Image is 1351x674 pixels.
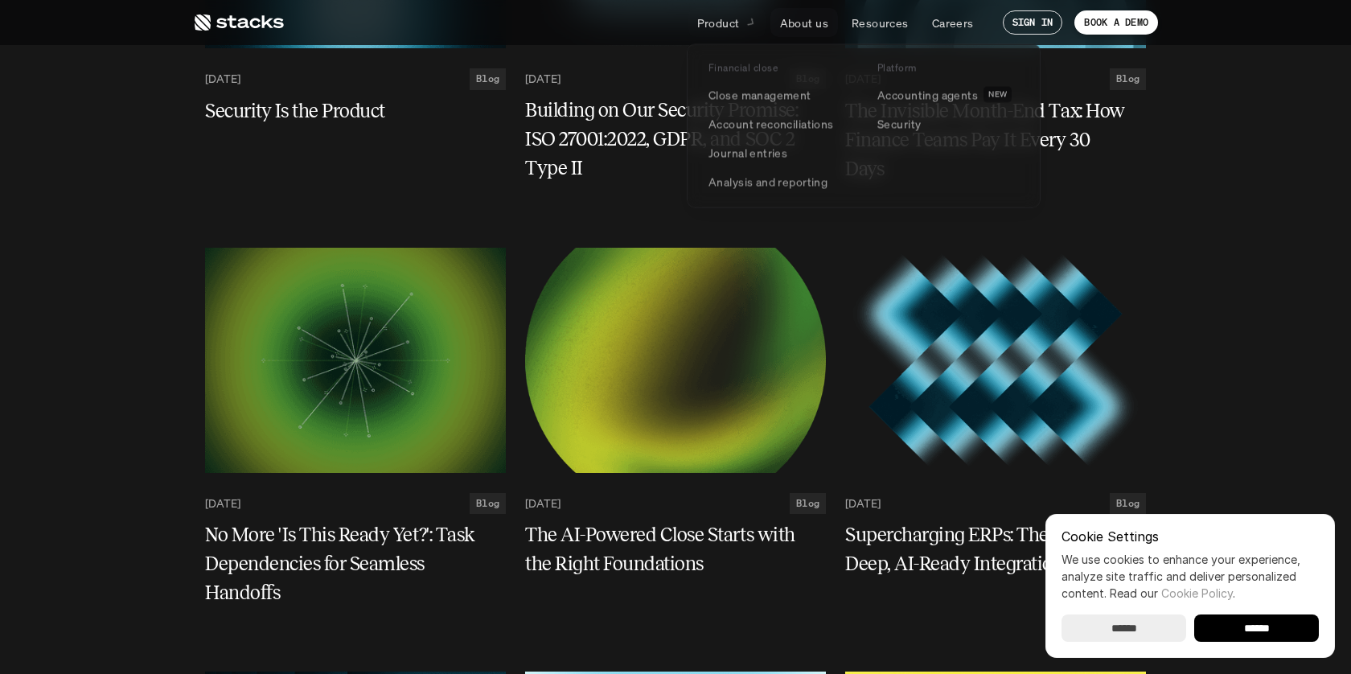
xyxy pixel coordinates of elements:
h5: Building on Our Security Promise: ISO 27001:2022, GDPR, and SOC 2 Type II [525,97,807,183]
a: About us [770,8,838,37]
h2: NEW [988,90,1007,100]
p: Accounting agents [877,86,978,103]
a: [DATE]Blog [205,68,506,89]
span: Read our . [1110,586,1235,600]
a: Analysis and reporting [699,167,860,196]
p: Careers [932,14,974,31]
p: About us [780,14,828,31]
a: Journal entries [699,138,860,167]
p: [DATE] [205,72,240,86]
a: [DATE]Blog [845,493,1146,514]
a: Security [868,109,1029,138]
h2: Blog [1116,73,1140,84]
h2: Blog [476,498,499,509]
p: BOOK A DEMO [1084,17,1148,28]
a: Building on Our Security Promise: ISO 27001:2022, GDPR, and SOC 2 Type II [525,97,826,183]
p: We use cookies to enhance your experience, analyze site traffic and deliver personalized content. [1061,551,1319,602]
a: Resources [842,8,918,37]
h5: No More 'Is This Ready Yet?': Task Dependencies for Seamless Handoffs [205,520,487,607]
p: Platform [877,62,917,73]
h2: Blog [476,73,499,84]
a: Supercharging ERPs: The Case for Deep, AI-Ready Integrations [845,520,1146,578]
a: Privacy Policy [241,72,310,85]
a: Account reconciliations [699,109,860,138]
p: Security [877,115,921,132]
h2: Blog [796,498,819,509]
p: Product [697,14,740,31]
p: Analysis and reporting [708,173,827,190]
a: [DATE]Blog [525,68,826,89]
p: [DATE] [525,72,561,86]
p: Resources [852,14,909,31]
a: No More 'Is This Ready Yet?': Task Dependencies for Seamless Handoffs [205,520,506,607]
p: Close management [708,86,811,103]
p: [DATE] [525,497,561,511]
p: Account reconciliations [708,115,834,132]
a: The AI-Powered Close Starts with the Right Foundations [525,520,826,578]
p: SIGN IN [1012,17,1053,28]
a: [DATE]Blog [525,493,826,514]
p: Journal entries [708,144,787,161]
p: [DATE] [205,497,240,511]
h5: Supercharging ERPs: The Case for Deep, AI-Ready Integrations [845,520,1127,578]
a: Careers [922,8,983,37]
a: Security Is the Product [205,97,506,125]
a: SIGN IN [1003,10,1063,35]
h2: Blog [1116,498,1140,509]
a: [DATE]Blog [205,493,506,514]
a: Close management [699,80,860,109]
a: Cookie Policy [1161,586,1233,600]
p: [DATE] [845,497,881,511]
a: BOOK A DEMO [1074,10,1158,35]
h5: The AI-Powered Close Starts with the Right Foundations [525,520,807,578]
a: Accounting agentsNEW [868,80,1029,109]
p: Cookie Settings [1061,530,1319,543]
h5: Security Is the Product [205,97,487,125]
p: Financial close [708,62,778,73]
